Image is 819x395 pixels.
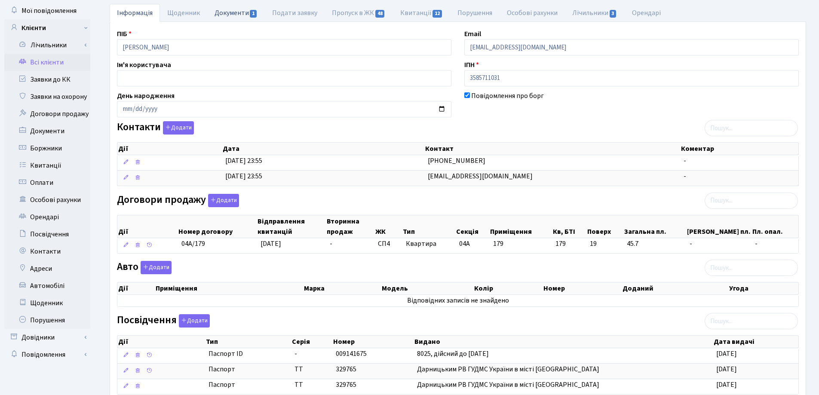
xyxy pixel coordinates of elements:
th: Пл. опал. [752,215,798,238]
a: Лічильники [565,4,624,22]
span: ТТ [294,380,303,389]
span: 179 [555,239,583,249]
span: 3 [610,10,617,18]
th: [PERSON_NAME] пл. [686,215,752,238]
a: Особові рахунки [4,191,90,208]
span: [DATE] 23:55 [225,171,262,181]
th: Дата видачі [713,336,798,348]
span: Дарницьким РВ ГУДМС України в місті [GEOGRAPHIC_DATA] [417,364,599,374]
span: [DATE] [716,349,737,358]
span: [PHONE_NUMBER] [428,156,485,165]
a: Пропуск в ЖК [325,4,393,22]
span: Мої повідомлення [21,6,77,15]
label: Email [464,29,481,39]
label: ІПН [464,60,479,70]
th: Секція [455,215,490,238]
label: Ім'я користувача [117,60,171,70]
th: Загальна пл. [623,215,687,238]
th: Доданий [622,282,729,294]
input: Пошук... [705,260,798,276]
a: Інформація [110,4,160,22]
label: Договори продажу [117,194,239,207]
th: Угода [728,282,798,294]
th: Коментар [680,143,798,155]
a: Додати [161,120,194,135]
th: Номер [543,282,622,294]
th: Видано [414,336,713,348]
span: [DATE] [716,380,737,389]
span: 009141675 [336,349,367,358]
th: Серія [291,336,332,348]
th: Приміщення [489,215,552,238]
span: 179 [493,239,503,248]
th: Вторинна продаж [326,215,374,238]
span: 48 [375,10,385,18]
a: Автомобілі [4,277,90,294]
input: Пошук... [705,193,798,209]
span: СП4 [378,239,399,249]
a: Документи [4,122,90,140]
label: Авто [117,261,172,274]
a: Орендарі [625,4,668,22]
th: Контакт [424,143,680,155]
button: Авто [141,261,172,274]
span: Паспорт [209,380,288,390]
span: [EMAIL_ADDRESS][DOMAIN_NAME] [428,171,533,181]
a: Орендарі [4,208,90,226]
a: Посвідчення [4,226,90,243]
a: Адреси [4,260,90,277]
a: Клієнти [4,19,90,37]
button: Контакти [163,121,194,135]
a: Всі клієнти [4,54,90,71]
span: [DATE] [716,364,737,374]
a: Заявки на охорону [4,88,90,105]
a: Додати [177,313,210,328]
label: День народження [117,91,175,101]
input: Пошук... [705,313,798,329]
a: Порушення [4,312,90,329]
span: 1 [250,10,257,18]
a: Квитанції [4,157,90,174]
th: Дії [117,143,222,155]
a: Додати [138,260,172,275]
th: Номер договору [178,215,257,238]
a: Документи [207,4,265,21]
th: Марка [303,282,381,294]
a: Щоденник [160,4,207,22]
a: Оплати [4,174,90,191]
span: - [330,239,332,248]
span: ТТ [294,364,303,374]
th: Приміщення [155,282,304,294]
th: Відправлення квитанцій [257,215,326,238]
input: Пошук... [705,120,798,136]
a: Довідники [4,329,90,346]
a: Щоденник [4,294,90,312]
span: Квартира [406,239,452,249]
span: - [690,239,748,249]
span: 04А/179 [181,239,205,248]
th: Колір [473,282,543,294]
th: Дії [117,282,155,294]
span: 45.7 [627,239,683,249]
a: Повідомлення [4,346,90,363]
a: Особові рахунки [500,4,565,22]
a: Контакти [4,243,90,260]
label: Посвідчення [117,314,210,328]
span: Дарницьким РВ ГУДМС України в місті [GEOGRAPHIC_DATA] [417,380,599,389]
a: Подати заявку [265,4,325,22]
button: Договори продажу [208,194,239,207]
a: Додати [206,192,239,207]
label: ПІБ [117,29,132,39]
span: 8025, дійсний до [DATE] [417,349,489,358]
span: 329765 [336,364,356,374]
th: Тип [402,215,455,238]
a: Квитанції [393,4,450,22]
a: Договори продажу [4,105,90,122]
a: Боржники [4,140,90,157]
th: Тип [205,336,291,348]
th: Кв, БТІ [552,215,586,238]
a: Лічильники [10,37,90,54]
span: Паспорт [209,364,288,374]
a: Мої повідомлення [4,2,90,19]
span: - [684,156,686,165]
